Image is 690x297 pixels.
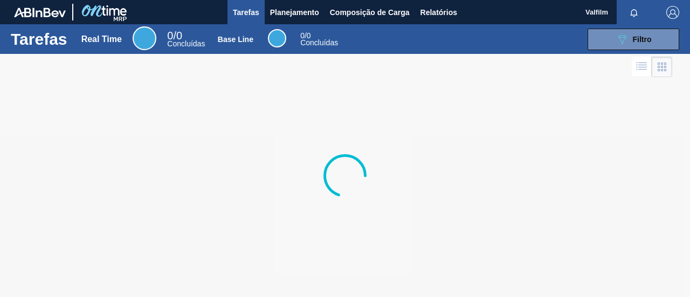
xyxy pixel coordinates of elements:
[633,35,652,44] span: Filtro
[268,29,286,47] div: Base Line
[11,33,67,45] h1: Tarefas
[218,35,253,44] div: Base Line
[300,31,310,40] span: / 0
[588,29,679,50] button: Filtro
[167,30,182,42] span: / 0
[167,39,205,48] span: Concluídas
[133,26,156,50] div: Real Time
[330,6,410,19] span: Composição de Carga
[300,32,338,46] div: Base Line
[81,34,122,44] div: Real Time
[233,6,259,19] span: Tarefas
[300,31,305,40] span: 0
[420,6,457,19] span: Relatórios
[167,31,205,47] div: Real Time
[270,6,319,19] span: Planejamento
[14,8,66,17] img: TNhmsLtSVTkK8tSr43FrP2fwEKptu5GPRR3wAAAABJRU5ErkJggg==
[167,30,173,42] span: 0
[617,5,651,20] button: Notificações
[666,6,679,19] img: Logout
[300,38,338,47] span: Concluídas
